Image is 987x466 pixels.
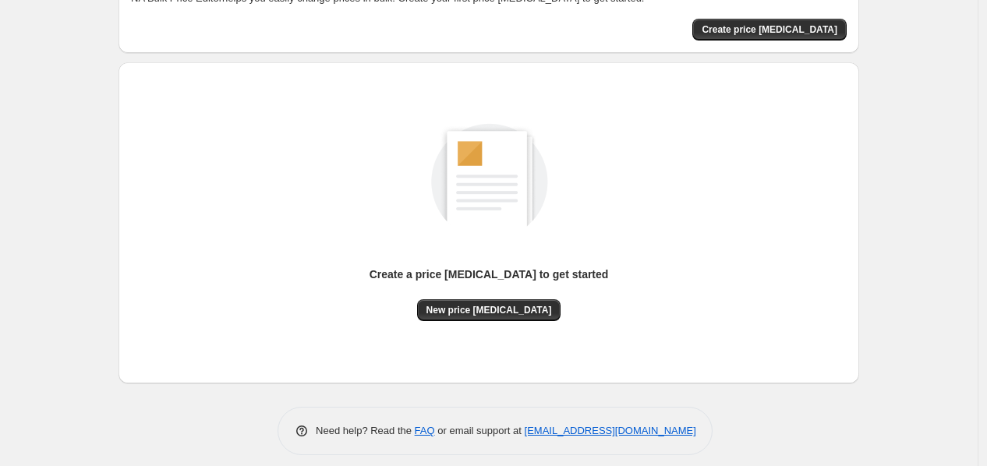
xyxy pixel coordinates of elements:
span: or email support at [435,425,525,436]
a: [EMAIL_ADDRESS][DOMAIN_NAME] [525,425,696,436]
span: Create price [MEDICAL_DATA] [702,23,837,36]
button: Create price change job [692,19,847,41]
span: Need help? Read the [316,425,415,436]
span: New price [MEDICAL_DATA] [426,304,552,316]
p: Create a price [MEDICAL_DATA] to get started [370,267,609,282]
button: New price [MEDICAL_DATA] [417,299,561,321]
a: FAQ [415,425,435,436]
